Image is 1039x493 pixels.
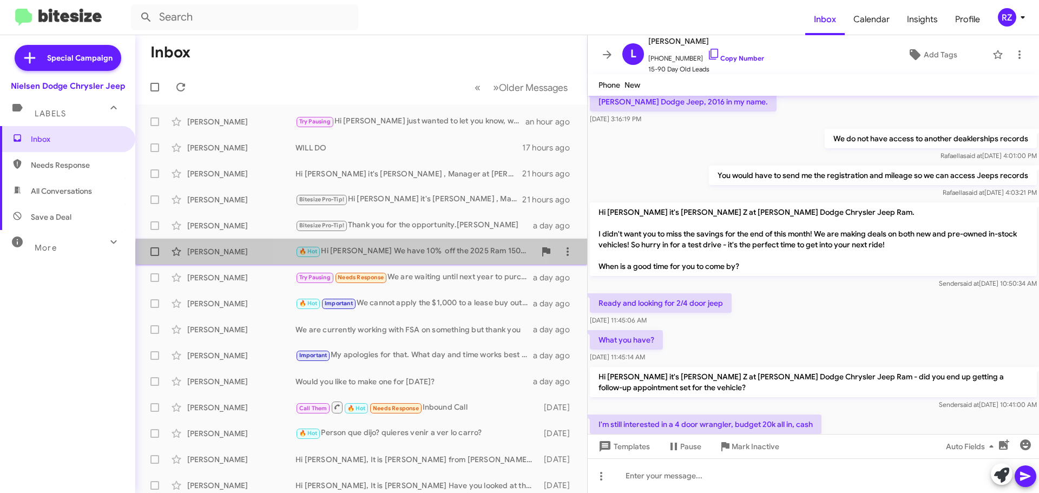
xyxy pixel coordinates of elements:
div: [PERSON_NAME] [187,428,295,439]
span: [DATE] 11:45:14 AM [590,353,645,361]
nav: Page navigation example [469,76,574,98]
div: [PERSON_NAME] [187,324,295,335]
div: Hi [PERSON_NAME], It is [PERSON_NAME] Have you looked at the Grand Wagoneer link that I sent you?... [295,480,538,491]
div: Hi [PERSON_NAME] it's [PERSON_NAME] , Manager at [PERSON_NAME] Dodge Chrysler Jeep Ram. Thanks ag... [295,193,522,206]
p: We do not have access to another deaklerships records [825,129,1037,148]
span: Pause [680,437,701,456]
div: a day ago [533,298,578,309]
div: a day ago [533,350,578,361]
span: Insights [898,4,946,35]
span: [DATE] 11:45:06 AM [590,316,647,324]
div: [DATE] [538,480,578,491]
div: [PERSON_NAME] [187,116,295,127]
span: said at [960,279,979,287]
div: Hi [PERSON_NAME] it's [PERSON_NAME] , Manager at [PERSON_NAME] Dodge Chrysler Jeep Ram. Thanks ag... [295,168,522,179]
div: Person que dijo? quieres venir a ver lo carro? [295,427,538,439]
div: [PERSON_NAME] [187,272,295,283]
a: Profile [946,4,989,35]
a: Copy Number [707,54,764,62]
h1: Inbox [150,44,190,61]
div: Inbound Call [295,400,538,414]
div: [PERSON_NAME] [187,246,295,257]
div: We are waiting until next year to purchase a new pacifica. I'll get in touch with you then. [295,271,533,284]
button: Templates [588,437,659,456]
div: My apologies for that. What day and time works best for you? [295,349,533,361]
span: Mark Inactive [732,437,779,456]
span: All Conversations [31,186,92,196]
div: WILL DO [295,142,522,153]
span: Labels [35,109,66,119]
input: Search [131,4,358,30]
span: More [35,243,57,253]
span: Try Pausing [299,274,331,281]
span: Important [325,300,353,307]
button: Mark Inactive [710,437,788,456]
a: Inbox [805,4,845,35]
div: 17 hours ago [522,142,578,153]
div: a day ago [533,376,578,387]
span: Older Messages [499,82,568,94]
p: Hi [PERSON_NAME] it's [PERSON_NAME] Z at [PERSON_NAME] Dodge Chrysler Jeep Ram - did you end up g... [590,367,1037,397]
div: Hi [PERSON_NAME] We have 10% off the 2025 Ram 1500 right now plus the1000.00 until [DATE]. Why do... [295,245,535,258]
span: Sender [DATE] 10:41:00 AM [939,400,1037,409]
button: RZ [989,8,1027,27]
div: [PERSON_NAME] [187,454,295,465]
span: Auto Fields [946,437,998,456]
button: Auto Fields [937,437,1007,456]
span: » [493,81,499,94]
div: [DATE] [538,428,578,439]
div: [DATE] [538,402,578,413]
div: Hi [PERSON_NAME] just wanted to let you know, when you come in to ask for [PERSON_NAME] [295,115,525,128]
span: 🔥 Hot [299,300,318,307]
a: Special Campaign [15,45,121,71]
span: Save a Deal [31,212,71,222]
span: said at [963,152,982,160]
span: [PERSON_NAME] [648,35,764,48]
span: Inbox [31,134,123,144]
span: Needs Response [338,274,384,281]
div: an hour ago [525,116,578,127]
div: a day ago [533,220,578,231]
span: Try Pausing [299,118,331,125]
span: Important [299,352,327,359]
div: Thank you for the opportunity.[PERSON_NAME] [295,219,533,232]
div: [PERSON_NAME] [187,402,295,413]
div: We are currently working with FSA on something but thank you [295,324,533,335]
span: Bitesize Pro-Tip! [299,196,344,203]
span: Phone [599,80,620,90]
div: 21 hours ago [522,194,578,205]
button: Pause [659,437,710,456]
span: 🔥 Hot [347,405,366,412]
span: Rafaella [DATE] 4:01:00 PM [941,152,1037,160]
p: What you have? [590,330,663,350]
div: a day ago [533,324,578,335]
div: [PERSON_NAME] [187,142,295,153]
div: [DATE] [538,454,578,465]
span: Call Them [299,405,327,412]
div: [PERSON_NAME] [187,220,295,231]
span: Sender [DATE] 10:50:34 AM [939,279,1037,287]
span: 🔥 Hot [299,430,318,437]
span: Bitesize Pro-Tip! [299,222,344,229]
span: Needs Response [31,160,123,170]
div: Nielsen Dodge Chrysler Jeep [11,81,125,91]
div: [PERSON_NAME] [187,480,295,491]
p: [PERSON_NAME] Dodge Jeep, 2016 in my name. [590,92,777,111]
span: 🔥 Hot [299,248,318,255]
div: 21 hours ago [522,168,578,179]
span: « [475,81,481,94]
a: Calendar [845,4,898,35]
div: We cannot apply the $1,000 to a lease buy out being that it is a contracted value from your bank.... [295,297,533,310]
div: [PERSON_NAME] [187,168,295,179]
div: a day ago [533,272,578,283]
span: [DATE] 3:16:19 PM [590,115,641,123]
span: said at [960,400,979,409]
span: New [624,80,640,90]
div: [PERSON_NAME] [187,350,295,361]
div: [PERSON_NAME] [187,194,295,205]
div: Hi [PERSON_NAME], It is [PERSON_NAME] from [PERSON_NAME] in [GEOGRAPHIC_DATA]. The 2022 Ram 1500 ... [295,454,538,465]
div: [PERSON_NAME] [187,376,295,387]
